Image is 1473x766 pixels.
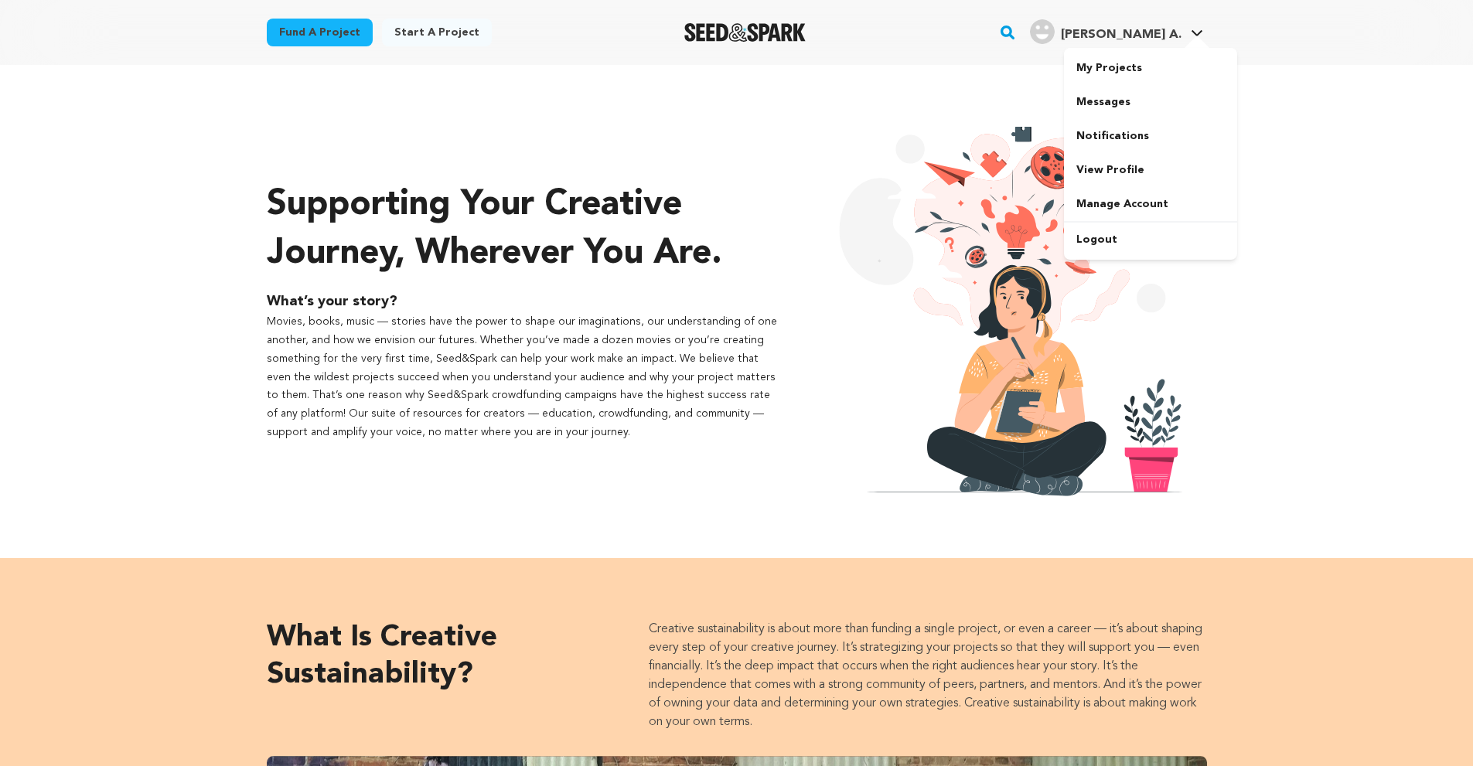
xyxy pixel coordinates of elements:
a: View Profile [1064,153,1237,187]
a: Logout [1064,223,1237,257]
p: Creative sustainability is about more than funding a single project, or even a career — it’s abou... [649,620,1207,731]
a: Fund a project [267,19,373,46]
img: Seed&Spark Logo Dark Mode [684,23,806,42]
p: What’s your story? [267,291,778,313]
img: creative thinking illustration [839,127,1206,496]
span: Adeyemo A.'s Profile [1027,16,1206,49]
img: user.png [1030,19,1055,44]
a: Manage Account [1064,187,1237,221]
p: Movies, books, music — stories have the power to shape our imaginations, our understanding of one... [267,313,778,442]
a: Seed&Spark Homepage [684,23,806,42]
a: Messages [1064,85,1237,119]
a: Notifications [1064,119,1237,153]
p: Supporting your creative journey, wherever you are. [267,181,778,278]
a: My Projects [1064,51,1237,85]
a: Adeyemo A.'s Profile [1027,16,1206,44]
div: Adeyemo A.'s Profile [1030,19,1181,44]
p: What is creative sustainability? [267,620,633,693]
a: Start a project [382,19,492,46]
span: [PERSON_NAME] A. [1061,29,1181,41]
